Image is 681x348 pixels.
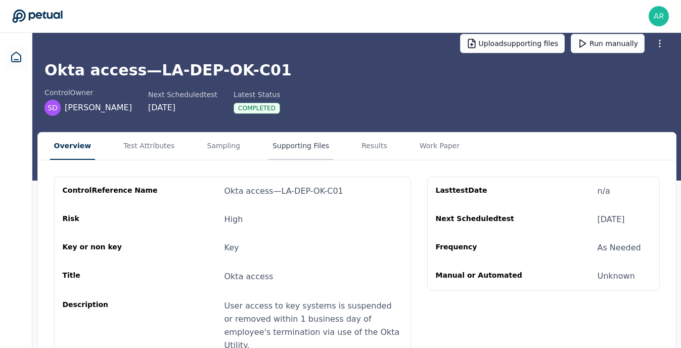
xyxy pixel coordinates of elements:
[436,185,533,197] div: Last test Date
[649,6,669,26] img: Abishek Ravi
[268,133,333,160] button: Supporting Files
[571,34,645,53] button: Run manually
[224,242,239,254] div: Key
[234,90,280,100] div: Latest Status
[65,102,132,114] span: [PERSON_NAME]
[203,133,244,160] button: Sampling
[63,185,160,197] div: control Reference Name
[4,45,28,69] a: Dashboard
[460,34,565,53] button: Uploadsupporting files
[598,185,610,197] div: n/a
[63,242,160,254] div: Key or non key
[44,88,132,98] div: control Owner
[598,213,625,226] div: [DATE]
[148,102,217,114] div: [DATE]
[436,242,533,254] div: Frequency
[48,103,58,113] span: SD
[44,61,669,79] h1: Okta access — LA-DEP-OK-C01
[436,213,533,226] div: Next Scheduled test
[234,103,280,114] div: Completed
[436,270,533,282] div: Manual or Automated
[651,34,669,53] button: More Options
[357,133,391,160] button: Results
[598,270,635,282] div: Unknown
[224,213,243,226] div: High
[119,133,178,160] button: Test Attributes
[416,133,464,160] button: Work Paper
[63,213,160,226] div: Risk
[598,242,641,254] div: As Needed
[148,90,217,100] div: Next Scheduled test
[50,133,96,160] button: Overview
[12,9,63,23] a: Go to Dashboard
[224,185,343,197] div: Okta access — LA-DEP-OK-C01
[224,272,274,281] span: Okta access
[63,270,160,283] div: Title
